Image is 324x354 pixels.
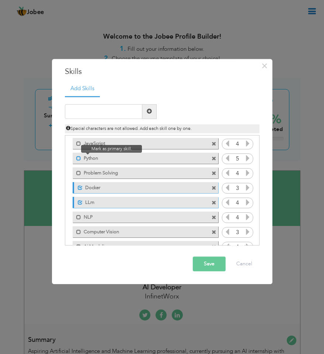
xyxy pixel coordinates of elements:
[81,212,187,221] label: NLP
[193,256,226,271] button: Save
[83,197,188,206] label: LLm
[81,138,187,147] label: JavaScript
[81,153,187,162] label: Python
[81,226,187,236] label: Computer Vision
[83,182,188,191] label: Docker
[65,66,259,77] h3: Skills
[81,241,187,250] label: Ai Modeling
[261,59,268,72] span: ×
[229,256,259,271] button: Cancel
[66,126,192,132] span: Special characters are not allowed. Add each skill one by one.
[81,145,142,153] span: Mark as primary skill.
[81,167,187,177] label: Problem Solving
[65,81,100,97] a: Add Skills
[259,60,271,72] button: Close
